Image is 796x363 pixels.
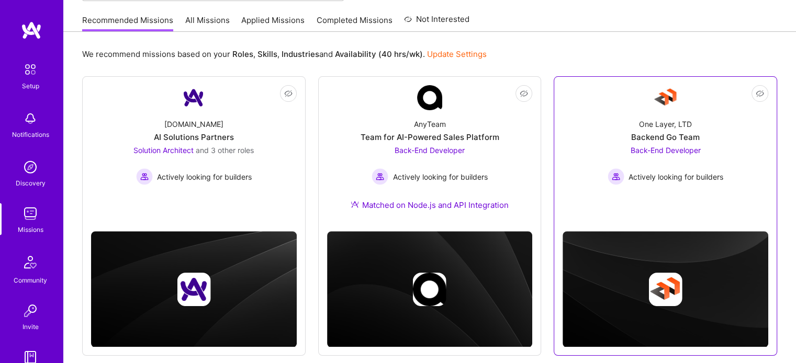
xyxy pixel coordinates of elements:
[14,275,47,286] div: Community
[393,171,487,182] span: Actively looking for builders
[413,119,445,130] div: AnyTeam
[608,168,624,185] img: Actively looking for builders
[16,178,46,189] div: Discovery
[351,200,508,210] div: Matched on Node.js and API Integration
[20,157,41,178] img: discovery
[563,231,768,347] img: cover
[136,168,153,185] img: Actively looking for builders
[20,300,41,321] img: Invite
[404,13,469,32] a: Not Interested
[196,146,254,155] span: and 3 other roles
[327,85,533,223] a: Company LogoAnyTeamTeam for AI-Powered Sales PlatformBack-End Developer Actively looking for buil...
[427,49,487,59] a: Update Settings
[317,15,393,32] a: Completed Missions
[20,203,41,224] img: teamwork
[177,273,210,306] img: Company logo
[21,21,42,40] img: logo
[520,89,528,98] i: icon EyeClosed
[351,200,359,208] img: Ateam Purple Icon
[23,321,39,332] div: Invite
[157,171,252,182] span: Actively looking for builders
[91,85,297,212] a: Company Logo[DOMAIN_NAME]AI Solutions PartnersSolution Architect and 3 other rolesActively lookin...
[82,15,173,32] a: Recommended Missions
[395,146,465,155] span: Back-End Developer
[649,273,682,306] img: Company logo
[282,49,319,59] b: Industries
[417,85,442,110] img: Company Logo
[133,146,194,155] span: Solution Architect
[756,89,764,98] i: icon EyeClosed
[563,85,768,212] a: Company LogoOne Layer, LTDBackend Go TeamBack-End Developer Actively looking for buildersActively...
[335,49,423,59] b: Availability (40 hrs/wk)
[653,85,678,110] img: Company Logo
[413,273,446,306] img: Company logo
[360,132,499,143] div: Team for AI-Powered Sales Platform
[18,224,43,235] div: Missions
[629,171,723,182] span: Actively looking for builders
[241,15,305,32] a: Applied Missions
[185,15,230,32] a: All Missions
[164,119,223,130] div: [DOMAIN_NAME]
[372,168,388,185] img: Actively looking for builders
[154,132,234,143] div: AI Solutions Partners
[19,58,41,80] img: setup
[18,250,43,275] img: Community
[82,49,487,60] p: We recommend missions based on your , , and .
[631,132,700,143] div: Backend Go Team
[327,231,533,347] img: cover
[181,85,206,110] img: Company Logo
[232,49,253,59] b: Roles
[91,231,297,347] img: cover
[639,119,692,130] div: One Layer, LTD
[12,129,49,140] div: Notifications
[631,146,701,155] span: Back-End Developer
[22,80,39,91] div: Setup
[284,89,293,98] i: icon EyeClosed
[257,49,277,59] b: Skills
[20,108,41,129] img: bell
